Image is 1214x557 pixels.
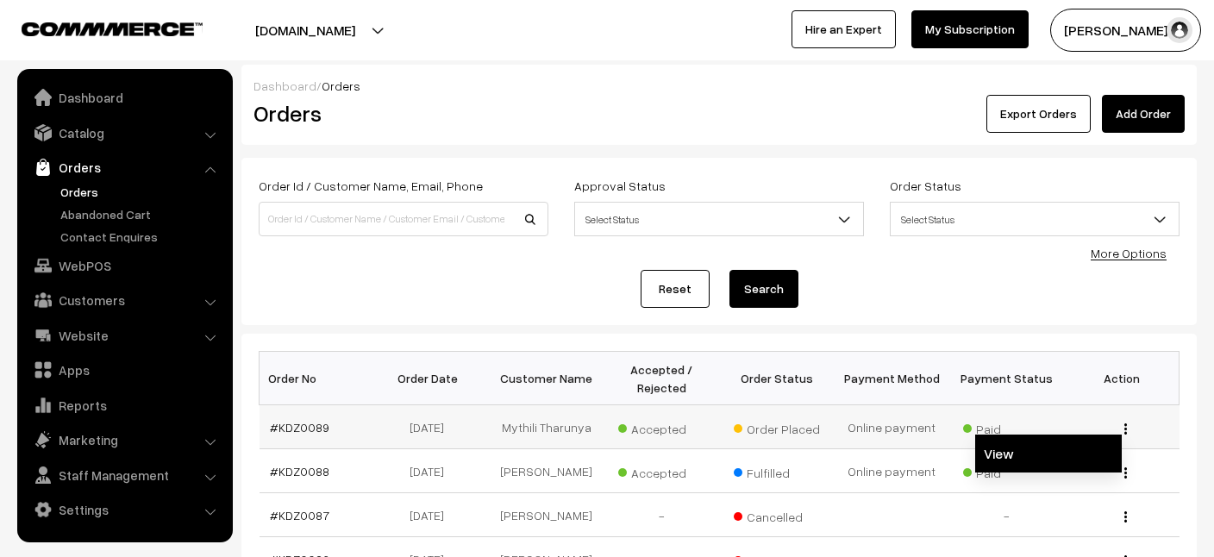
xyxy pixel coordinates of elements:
[22,82,227,113] a: Dashboard
[489,449,604,493] td: [PERSON_NAME]
[22,424,227,455] a: Marketing
[975,435,1122,473] a: View
[734,504,820,526] span: Cancelled
[792,10,896,48] a: Hire an Expert
[22,17,172,38] a: COMMMERCE
[1124,467,1127,479] img: Menu
[1050,9,1201,52] button: [PERSON_NAME] S…
[270,508,329,523] a: #KDZ0087
[260,352,374,405] th: Order No
[834,352,948,405] th: Payment Method
[489,405,604,449] td: Mythili Tharunya
[374,449,489,493] td: [DATE]
[963,460,1049,482] span: Paid
[729,270,798,308] button: Search
[22,320,227,351] a: Website
[1167,17,1192,43] img: user
[22,152,227,183] a: Orders
[259,177,483,195] label: Order Id / Customer Name, Email, Phone
[604,493,719,537] td: -
[489,493,604,537] td: [PERSON_NAME]
[890,202,1180,236] span: Select Status
[1091,246,1167,260] a: More Options
[322,78,360,93] span: Orders
[834,405,948,449] td: Online payment
[22,354,227,385] a: Apps
[22,390,227,421] a: Reports
[1102,95,1185,133] a: Add Order
[56,183,227,201] a: Orders
[270,464,329,479] a: #KDZ0088
[911,10,1029,48] a: My Subscription
[574,177,666,195] label: Approval Status
[195,9,416,52] button: [DOMAIN_NAME]
[986,95,1091,133] button: Export Orders
[22,250,227,281] a: WebPOS
[949,352,1064,405] th: Payment Status
[575,204,863,235] span: Select Status
[489,352,604,405] th: Customer Name
[259,202,548,236] input: Order Id / Customer Name / Customer Email / Customer Phone
[734,460,820,482] span: Fulfilled
[963,416,1049,438] span: Paid
[374,405,489,449] td: [DATE]
[22,117,227,148] a: Catalog
[834,449,948,493] td: Online payment
[1124,511,1127,523] img: Menu
[22,22,203,35] img: COMMMERCE
[56,228,227,246] a: Contact Enquires
[253,78,316,93] a: Dashboard
[618,460,704,482] span: Accepted
[270,420,329,435] a: #KDZ0089
[1124,423,1127,435] img: Menu
[22,460,227,491] a: Staff Management
[604,352,719,405] th: Accepted / Rejected
[890,177,961,195] label: Order Status
[734,416,820,438] span: Order Placed
[374,352,489,405] th: Order Date
[719,352,834,405] th: Order Status
[253,100,547,127] h2: Orders
[374,493,489,537] td: [DATE]
[22,285,227,316] a: Customers
[22,494,227,525] a: Settings
[574,202,864,236] span: Select Status
[949,493,1064,537] td: -
[618,416,704,438] span: Accepted
[641,270,710,308] a: Reset
[56,205,227,223] a: Abandoned Cart
[891,204,1179,235] span: Select Status
[253,77,1185,95] div: /
[1064,352,1179,405] th: Action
